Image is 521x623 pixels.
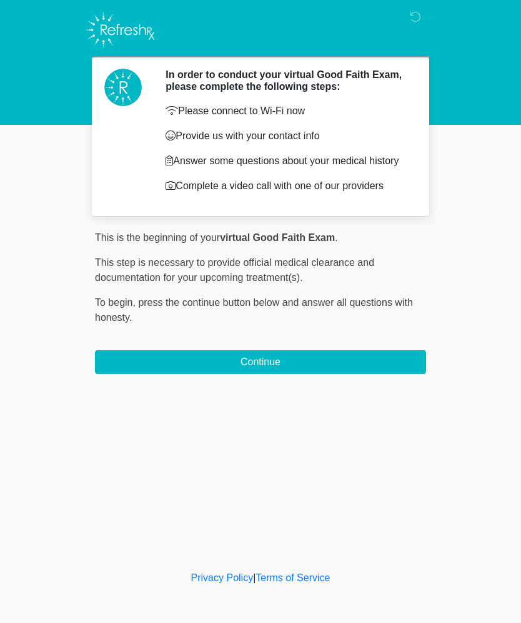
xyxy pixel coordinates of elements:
[95,232,220,243] span: This is the beginning of your
[95,257,374,283] span: This step is necessary to provide official medical clearance and documentation for your upcoming ...
[191,572,254,583] a: Privacy Policy
[95,350,426,374] button: Continue
[104,69,142,106] img: Agent Avatar
[335,232,337,243] span: .
[95,297,413,323] span: press the continue button below and answer all questions with honesty.
[166,154,407,169] p: Answer some questions about your medical history
[95,297,138,308] span: To begin,
[253,572,256,583] a: |
[256,572,330,583] a: Terms of Service
[166,69,407,92] h2: In order to conduct your virtual Good Faith Exam, please complete the following steps:
[166,179,407,194] p: Complete a video call with one of our providers
[166,129,407,144] p: Provide us with your contact info
[220,232,335,243] strong: virtual Good Faith Exam
[82,9,158,51] img: Refresh RX Logo
[166,104,407,119] p: Please connect to Wi-Fi now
